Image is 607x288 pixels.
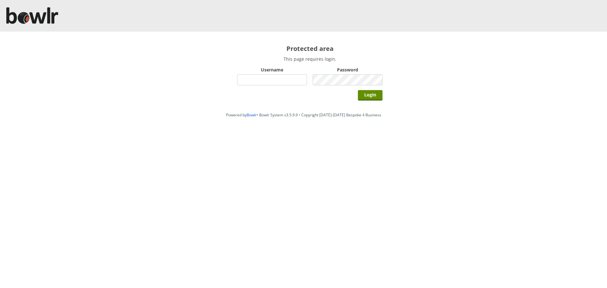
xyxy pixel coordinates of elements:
p: This page requires login. [237,56,383,62]
span: Powered by • Bowlr System v3.5.9.9 • Copyright [DATE]-[DATE] Bespoke 4 Business [226,112,381,118]
input: Login [358,90,383,101]
label: Username [237,67,307,73]
a: Bowlr [247,112,257,118]
h2: Protected area [237,44,383,53]
label: Password [313,67,383,73]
